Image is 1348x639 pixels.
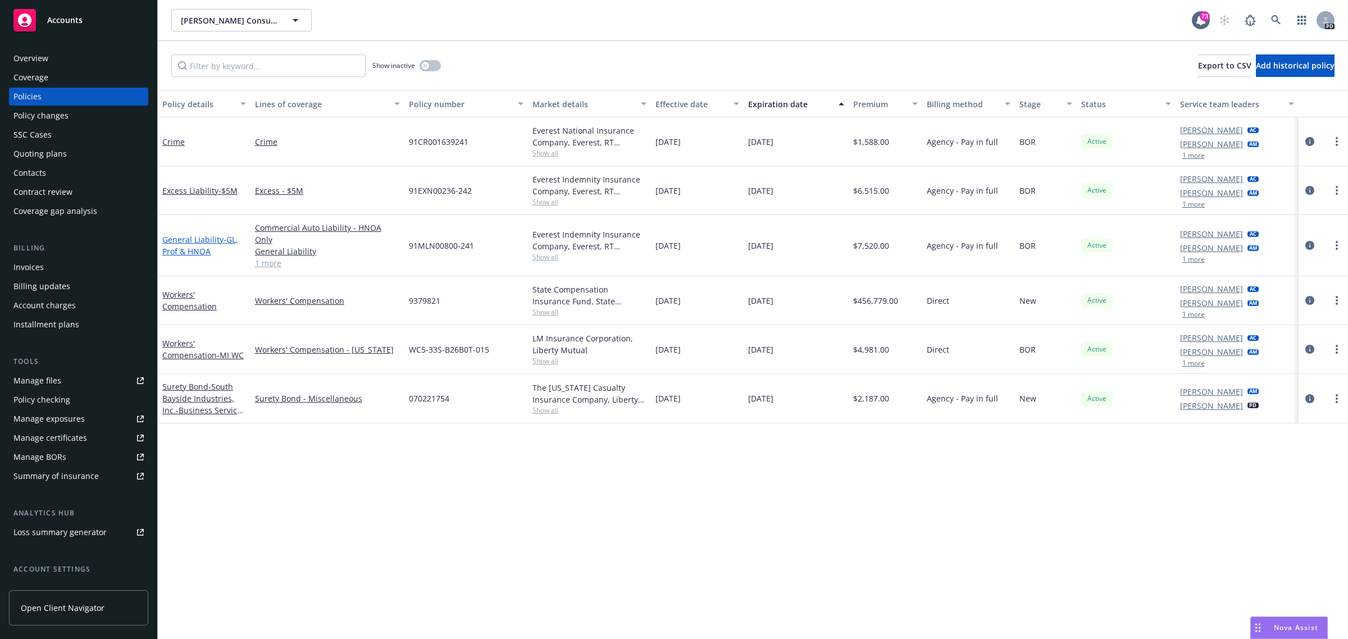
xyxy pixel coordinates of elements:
span: Show all [532,405,647,415]
a: Loss summary generator [9,523,148,541]
span: [DATE] [748,185,773,197]
span: Show all [532,252,647,262]
span: Export to CSV [1198,60,1251,71]
span: 070221754 [409,392,449,404]
div: Invoices [13,258,44,276]
span: - $5M [218,185,238,196]
a: General Liability [162,234,238,257]
span: Active [1086,185,1108,195]
span: Active [1086,394,1108,404]
div: Stage [1019,98,1060,110]
div: Billing method [927,98,998,110]
div: Coverage gap analysis [13,202,97,220]
a: more [1330,343,1344,356]
div: Manage BORs [13,448,66,466]
span: $7,520.00 [853,240,889,252]
a: Coverage gap analysis [9,202,148,220]
div: Tools [9,356,148,367]
span: $6,515.00 [853,185,889,197]
a: [PERSON_NAME] [1180,386,1243,398]
button: 1 more [1182,201,1205,208]
div: Lines of coverage [255,98,388,110]
span: [DATE] [655,295,681,307]
button: Stage [1015,90,1077,117]
span: Agency - Pay in full [927,240,998,252]
span: 9379821 [409,295,440,307]
a: more [1330,184,1344,197]
div: Manage exposures [13,410,85,428]
a: Policies [9,88,148,106]
button: 1 more [1182,311,1205,318]
button: Nova Assist [1250,617,1328,639]
div: Manage files [13,372,61,390]
div: Service team leaders [1180,98,1282,110]
div: Coverage [13,69,48,86]
a: Manage BORs [9,448,148,466]
a: Quoting plans [9,145,148,163]
div: Analytics hub [9,508,148,519]
button: Expiration date [744,90,849,117]
span: Show all [532,197,647,207]
div: Policy details [162,98,234,110]
span: BOR [1019,136,1036,148]
a: [PERSON_NAME] [1180,187,1243,199]
div: Policy number [409,98,511,110]
a: circleInformation [1303,392,1317,405]
button: Add historical policy [1256,54,1335,77]
span: New [1019,392,1036,404]
a: [PERSON_NAME] [1180,332,1243,344]
a: Search [1265,9,1287,31]
button: Status [1077,90,1176,117]
a: 1 more [255,257,400,269]
span: [DATE] [748,392,773,404]
div: Summary of insurance [13,467,99,485]
a: Policy changes [9,107,148,125]
a: more [1330,294,1344,307]
a: Report a Bug [1239,9,1262,31]
a: Manage files [9,372,148,390]
span: BOR [1019,344,1036,355]
a: more [1330,135,1344,148]
a: [PERSON_NAME] [1180,138,1243,150]
button: Service team leaders [1176,90,1299,117]
span: Active [1086,240,1108,250]
div: LM Insurance Corporation, Liberty Mutual [532,332,647,356]
a: SSC Cases [9,126,148,144]
input: Filter by keyword... [171,54,366,77]
span: Open Client Navigator [21,602,104,614]
span: Agency - Pay in full [927,136,998,148]
span: [DATE] [655,185,681,197]
a: Manage certificates [9,429,148,447]
span: Manage exposures [9,410,148,428]
button: 1 more [1182,152,1205,159]
span: BOR [1019,185,1036,197]
a: Start snowing [1213,9,1236,31]
a: Surety Bond [162,381,245,427]
button: Billing method [922,90,1015,117]
a: circleInformation [1303,294,1317,307]
span: $2,187.00 [853,392,889,404]
a: Workers' Compensation - [US_STATE] [255,344,400,355]
button: 1 more [1182,360,1205,367]
div: Contract review [13,183,72,201]
a: circleInformation [1303,184,1317,197]
button: Effective date [651,90,744,117]
button: 1 more [1182,256,1205,263]
span: [DATE] [655,136,681,148]
a: [PERSON_NAME] [1180,124,1243,136]
div: State Compensation Insurance Fund, State Compensation Insurance Fund (SCIF) [532,284,647,307]
div: Account charges [13,296,76,314]
span: Agency - Pay in full [927,392,998,404]
span: $456,779.00 [853,295,898,307]
div: Market details [532,98,635,110]
a: [PERSON_NAME] [1180,400,1243,412]
a: Crime [255,136,400,148]
div: Premium [853,98,906,110]
a: [PERSON_NAME] [1180,283,1243,295]
div: Policy changes [13,107,69,125]
span: Accounts [47,16,83,25]
span: [DATE] [655,392,681,404]
a: Workers' Compensation [255,295,400,307]
a: Contacts [9,164,148,182]
a: [PERSON_NAME] [1180,297,1243,309]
